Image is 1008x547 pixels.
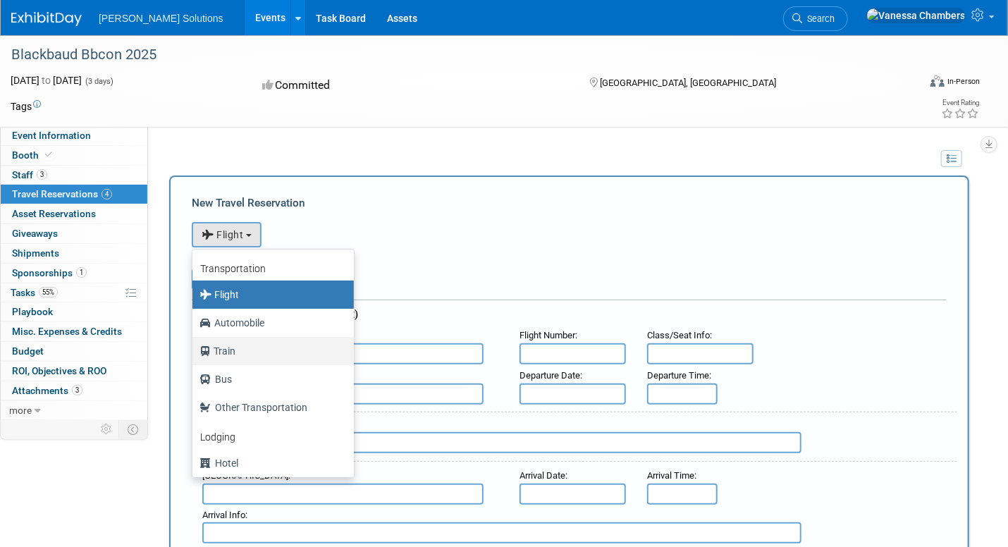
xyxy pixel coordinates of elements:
small: : [647,370,711,381]
small: : [647,330,712,340]
span: Event Information [12,130,91,141]
div: New Travel Reservation [192,195,947,211]
span: Class/Seat Info [647,330,710,340]
span: Shipments [12,247,59,259]
a: Giveaways [1,224,147,243]
label: Train [199,340,340,362]
div: Booking Confirmation Number: [192,247,947,269]
span: Arrival Time [647,470,694,481]
span: Asset Reservations [12,208,96,219]
a: Event Information [1,126,147,145]
label: Bus [199,368,340,391]
span: Departure Time [647,370,709,381]
a: Travel Reservations4 [1,185,147,204]
span: Staff [12,169,47,180]
small: : [520,370,582,381]
span: more [9,405,32,416]
b: Lodging [200,431,235,443]
a: Attachments3 [1,381,147,400]
a: Playbook [1,302,147,321]
span: Flight [202,229,244,240]
span: 3 [37,169,47,180]
label: Flight [199,283,340,306]
a: Transportation [192,253,354,281]
span: 55% [39,287,58,297]
span: (3 days) [84,77,113,86]
span: to [39,75,53,86]
span: [GEOGRAPHIC_DATA], [GEOGRAPHIC_DATA] [601,78,777,88]
img: Vanessa Chambers [866,8,966,23]
body: Rich Text Area. Press ALT-0 for help. [8,6,735,20]
span: [PERSON_NAME] Solutions [99,13,223,24]
a: more [1,401,147,420]
a: Staff3 [1,166,147,185]
a: Misc. Expenses & Credits [1,322,147,341]
a: Sponsorships1 [1,264,147,283]
span: Flight Number [520,330,575,340]
small: : [520,470,567,481]
span: Arrival Info [202,510,245,520]
span: Playbook [12,306,53,317]
div: Event Format [836,73,980,94]
img: Format-Inperson.png [930,75,945,87]
span: Travel Reservations [12,188,112,199]
span: Booth [12,149,55,161]
div: Committed [258,73,567,98]
td: Tags [11,99,41,113]
div: In-Person [947,76,980,87]
img: ExhibitDay [11,12,82,26]
label: Other Transportation [199,396,340,419]
button: Flight [192,222,262,247]
span: 4 [102,189,112,199]
span: Attachments [12,385,82,396]
small: : [202,510,247,520]
span: Budget [12,345,44,357]
div: Event Rating [941,99,979,106]
span: ROI, Objectives & ROO [12,365,106,376]
span: Tasks [11,287,58,298]
a: ROI, Objectives & ROO [1,362,147,381]
span: 1 [76,267,87,278]
small: : [647,470,696,481]
td: Toggle Event Tabs [119,420,148,438]
div: Blackbaud Bbcon 2025 [6,42,897,68]
a: Lodging [192,422,354,449]
a: Shipments [1,244,147,263]
a: Tasks55% [1,283,147,302]
a: Booth [1,146,147,165]
label: Hotel [199,452,340,474]
span: Departure Date [520,370,580,381]
td: Personalize Event Tab Strip [94,420,119,438]
a: Search [783,6,848,31]
b: Transportation [200,263,266,274]
span: [DATE] [DATE] [11,75,82,86]
span: 3 [72,385,82,395]
i: Booth reservation complete [45,151,52,159]
span: Giveaways [12,228,58,239]
label: Automobile [199,312,340,334]
a: Asset Reservations [1,204,147,223]
span: Sponsorships [12,267,87,278]
span: Misc. Expenses & Credits [12,326,122,337]
small: : [520,330,577,340]
span: Search [802,13,835,24]
a: Budget [1,342,147,361]
span: Arrival Date [520,470,565,481]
